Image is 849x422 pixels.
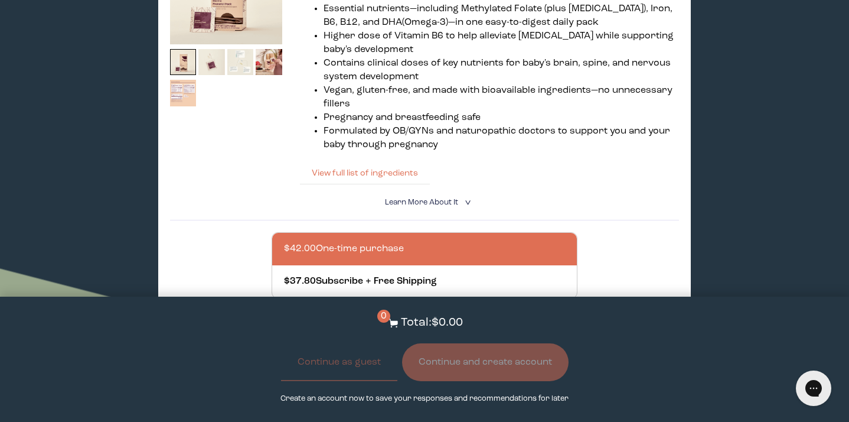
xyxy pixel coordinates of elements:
[324,113,481,122] span: Pregnancy and breastfeeding safe
[324,30,680,57] li: Higher dose of Vitamin B6 to help alleviate [MEDICAL_DATA] while supporting baby's development
[324,84,680,111] li: Vegan, gluten-free, and made with bioavailable ingredients—no unnecessary fillers
[324,57,680,84] li: Contains clinical doses of key nutrients for baby's brain, spine, and nervous system development
[170,49,197,76] img: thumbnail image
[256,49,282,76] img: thumbnail image
[198,49,225,76] img: thumbnail image
[300,161,430,185] button: View full list of ingredients
[377,310,390,323] span: 0
[227,49,254,76] img: thumbnail image
[324,2,680,30] li: Essential nutrients—including Methylated Folate (plus [MEDICAL_DATA]), Iron, B6, B12, and DHA (Om...
[385,197,464,208] summary: Learn More About it <
[402,343,569,381] button: Continue and create account
[401,314,463,332] p: Total: $0.00
[170,80,197,106] img: thumbnail image
[385,199,458,206] span: Learn More About it
[281,343,397,381] button: Continue as guest
[461,199,472,206] i: <
[280,393,569,404] p: Create an account now to save your responses and recommendations for later
[324,125,680,152] li: Formulated by OB/GYNs and naturopathic doctors to support you and your baby through pregnancy
[790,366,837,410] iframe: Gorgias live chat messenger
